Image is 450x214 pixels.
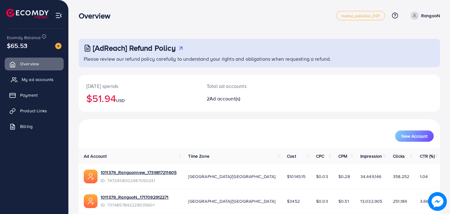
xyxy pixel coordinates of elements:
[101,194,169,200] a: 1011379_RangooN_1717092912271
[93,43,176,53] h3: [AdReach] Refund Policy
[7,34,41,41] span: Ecomdy Balance
[336,11,385,20] a: metap_pakistan_001
[5,73,64,86] a: My ad accounts
[209,95,240,102] span: Ad account(s)
[116,97,125,104] span: USD
[401,134,427,138] span: New Account
[84,194,98,208] img: ic-ads-acc.e4c84228.svg
[420,173,428,180] span: 1.04
[55,12,62,19] img: menu
[393,198,407,204] span: 251,184
[5,104,64,117] a: Product Links
[420,198,429,204] span: 3.66
[287,173,305,180] span: $10145.15
[5,58,64,70] a: Overview
[393,153,405,159] span: Clicks
[420,153,435,159] span: CTR (%)
[393,173,409,180] span: 358,252
[20,108,47,114] span: Product Links
[360,153,382,159] span: Impression
[55,43,61,49] img: image
[287,198,300,204] span: $3452
[421,12,440,19] p: RangooN
[86,82,192,90] p: [DATE] spends
[316,153,324,159] span: CPC
[84,170,98,183] img: ic-ads-acc.e4c84228.svg
[188,198,275,204] span: [GEOGRAPHIC_DATA]/[GEOGRAPHIC_DATA]
[360,173,382,180] span: 34,449,146
[341,14,380,18] span: metap_pakistan_001
[5,89,64,101] a: Payment
[188,153,209,159] span: Time Zone
[79,11,115,20] h3: Overview
[22,76,54,83] span: My ad accounts
[20,123,33,130] span: Billing
[395,130,434,142] button: New Account
[207,96,282,102] h2: 2
[338,198,349,204] span: $0.51
[5,120,64,133] a: Billing
[20,92,38,98] span: Payment
[316,198,328,204] span: $0.03
[408,12,440,20] a: RangooN
[101,202,169,208] span: ID: 7374857842228035601
[101,177,177,184] span: ID: 7472458002487050241
[84,153,107,159] span: Ad Account
[188,173,275,180] span: [GEOGRAPHIC_DATA]/[GEOGRAPHIC_DATA]
[360,198,383,204] span: 13,032,905
[101,169,177,176] a: 1011379_Rangoonnew_1739817211605
[338,173,350,180] span: $0.28
[7,41,27,50] span: $65.53
[428,192,447,211] img: image
[6,9,49,18] img: logo
[86,92,192,104] h2: $51.94
[338,153,347,159] span: CPM
[287,153,296,159] span: Cost
[207,82,282,90] p: Total ad accounts
[84,55,436,63] p: Please review our refund policy carefully to understand your rights and obligations when requesti...
[316,173,328,180] span: $0.03
[20,61,39,67] span: Overview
